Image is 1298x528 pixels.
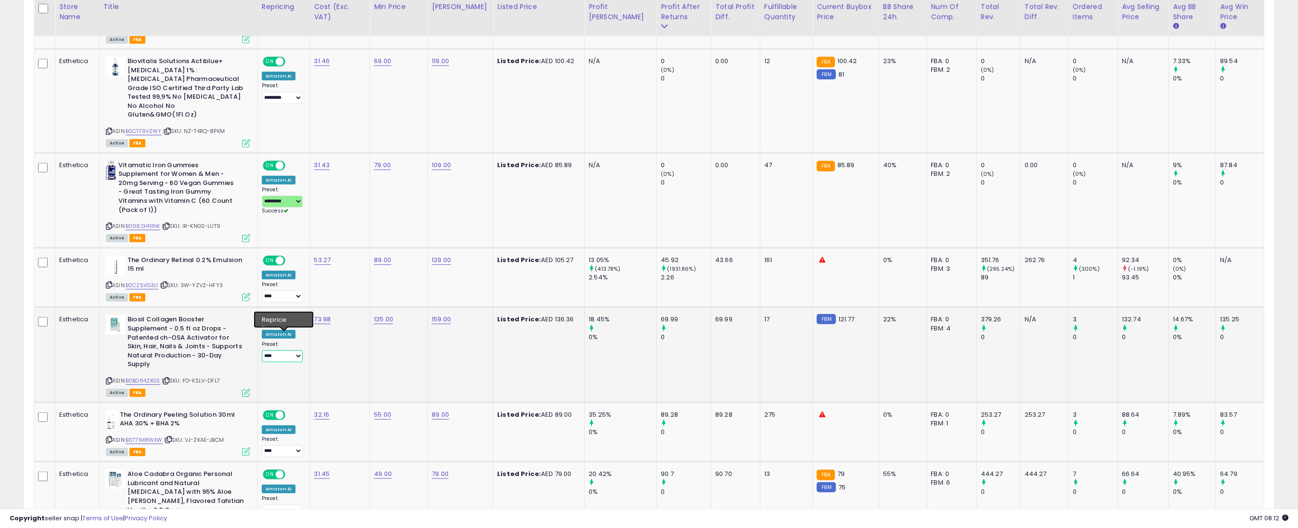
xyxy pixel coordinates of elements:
[981,488,1020,496] div: 0
[106,448,128,456] span: All listings currently available for purchase on Amazon
[1025,470,1061,478] div: 444.27
[262,485,296,493] div: Amazon AI
[1173,161,1216,170] div: 9%
[106,470,125,489] img: 4151qxbiXFL._SL40_.jpg
[981,170,994,178] small: (0%)
[1220,2,1260,22] div: Avg Win Price
[661,2,707,22] div: Profit After Returns
[164,436,224,444] span: | SKU: VJ-ZKAE-JBCM
[432,410,449,420] a: 89.00
[589,161,649,170] div: N/A
[1122,428,1169,436] div: 0
[262,82,303,104] div: Preset:
[931,315,969,324] div: FBA: 0
[931,256,969,264] div: FBA: 0
[59,410,92,419] div: Esthetica
[284,316,299,324] span: OFF
[981,2,1016,22] div: Total Rev.
[432,315,451,324] a: 159.00
[589,488,656,496] div: 0%
[1173,265,1186,273] small: (0%)
[715,470,753,478] div: 90.70
[817,69,835,79] small: FBM
[284,58,299,66] span: OFF
[981,256,1020,264] div: 351.76
[129,36,146,44] span: FBA
[128,57,244,122] b: Biovitalis Solutions Actiblue+ [MEDICAL_DATA] 1% : [MEDICAL_DATA] Pharmaceutical Grade ISO Certif...
[1073,2,1114,22] div: Ordered Items
[432,469,449,479] a: 79.00
[589,315,656,324] div: 18.45%
[1122,315,1169,324] div: 132.74
[1073,488,1118,496] div: 0
[1122,410,1169,419] div: 88.64
[838,483,846,492] span: 75
[661,315,711,324] div: 69.99
[883,57,920,66] div: 23%
[987,265,1015,273] small: (295.24%)
[1220,57,1264,66] div: 89.54
[883,2,923,22] div: BB Share 24h.
[661,428,711,436] div: 0
[129,293,146,302] span: FBA
[1220,428,1264,436] div: 0
[589,57,649,66] div: N/A
[817,161,835,172] small: FBA
[715,410,753,419] div: 89.28
[59,470,92,478] div: Esthetica
[262,176,296,185] div: Amazon AI
[497,56,541,66] b: Listed Price:
[1220,178,1264,187] div: 0
[284,411,299,419] span: OFF
[262,186,303,215] div: Preset:
[497,470,577,478] div: AED 79.00
[1173,410,1216,419] div: 7.89%
[374,2,424,12] div: Min Price
[314,160,330,170] a: 31.43
[262,2,306,12] div: Repricing
[981,333,1020,342] div: 0
[262,72,296,80] div: Amazon AI
[129,139,146,147] span: FBA
[106,256,125,275] img: 21D736ylLPL._SL40_.jpg
[661,488,711,496] div: 0
[1122,273,1169,282] div: 93.45
[589,410,656,419] div: 35.25%
[1073,428,1118,436] div: 0
[432,255,451,265] a: 129.00
[981,74,1020,83] div: 0
[661,256,711,264] div: 45.92
[59,161,92,170] div: Esthetica
[931,264,969,273] div: FBM: 3
[764,2,809,22] div: Fulfillable Quantity
[126,436,163,444] a: B0771M8WXW
[1173,74,1216,83] div: 0%
[1073,315,1118,324] div: 3
[106,57,125,76] img: 31gSgVK5clL._SL40_.jpg
[661,178,711,187] div: 0
[1173,256,1216,264] div: 0%
[981,66,994,74] small: (0%)
[497,160,541,170] b: Listed Price:
[126,222,160,230] a: B0982HN1NK
[1173,470,1216,478] div: 40.95%
[106,161,116,180] img: 41ilxlyBqEL._SL40_.jpg
[931,324,969,333] div: FBM: 4
[1220,74,1264,83] div: 0
[931,170,969,178] div: FBM: 2
[883,161,920,170] div: 40%
[661,161,711,170] div: 0
[374,56,391,66] a: 69.00
[715,2,756,22] div: Total Profit Diff.
[106,234,128,242] span: All listings currently available for purchase on Amazon
[82,514,123,523] a: Terms of Use
[1073,170,1086,178] small: (0%)
[1073,333,1118,342] div: 0
[118,161,235,217] b: Vitamatic Iron Gummies Supplement for Women & Men - 20mg Serving - 60 Vegan Gummies - Great Tasti...
[497,161,577,170] div: AED 85.89
[264,161,276,170] span: ON
[589,470,656,478] div: 20.42%
[1025,161,1061,170] div: 0.00
[120,410,237,431] b: The Ordinary Peeling Solution 30ml AHA 30% + BHA 2%
[128,256,244,276] b: The Ordinary Retinal 0.2% Emulsion 15 ml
